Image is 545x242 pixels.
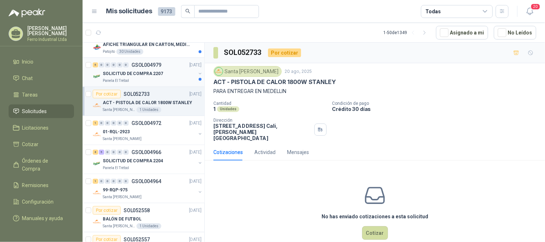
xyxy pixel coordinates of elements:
p: Santa [PERSON_NAME] [103,136,142,142]
span: Remisiones [22,181,49,189]
a: Órdenes de Compra [9,154,74,176]
button: Asignado a mi [436,26,488,39]
a: Licitaciones [9,121,74,135]
p: GSOL004966 [131,150,161,155]
button: No Leídos [494,26,536,39]
p: SOL052733 [124,92,150,97]
div: 0 [105,62,110,68]
p: BALÓN DE FUTBOL [103,216,142,223]
p: Panela El Trébol [103,78,129,84]
div: 5 [99,150,104,155]
a: Remisiones [9,178,74,192]
p: 99-RQP-975 [103,187,128,194]
div: 0 [99,121,104,126]
h3: No has enviado cotizaciones a esta solicitud [322,213,428,220]
div: Mensajes [287,148,309,156]
div: 0 [123,179,129,184]
p: PARA ENTREGAR EN MEDELLIN [213,87,536,95]
div: Cotizaciones [213,148,243,156]
div: 1 Unidades [137,223,161,229]
span: search [185,9,190,14]
div: 0 [117,179,123,184]
span: 9173 [158,7,175,16]
p: Ferro Industrial Ltda [27,37,74,42]
div: 0 [111,121,116,126]
div: 0 [111,179,116,184]
img: Company Logo [93,159,101,168]
p: [DATE] [189,178,202,185]
p: [DATE] [189,62,202,69]
a: Tareas [9,88,74,102]
p: [DATE] [189,120,202,127]
span: Manuales y ayuda [22,214,63,222]
div: 1 - 50 de 1349 [384,27,430,38]
a: Inicio [9,55,74,69]
div: 0 [105,179,110,184]
p: Panela El Trébol [103,165,129,171]
a: Cotizar [9,138,74,151]
div: 0 [111,62,116,68]
a: 8 5 0 0 0 0 GSOL004966[DATE] Company LogoSOLICITUD DE COMPRA 2204Panela El Trébol [93,148,203,171]
div: 30 Unidades [116,49,143,55]
p: GSOL004964 [131,179,161,184]
p: [DATE] [189,149,202,156]
p: 1 [213,106,216,112]
p: Condición de pago [332,101,542,106]
a: Configuración [9,195,74,209]
span: Chat [22,74,33,82]
p: Santa [PERSON_NAME] [103,223,135,229]
a: Por cotizarSOL052742[DATE] Company LogoAFICHE TRIANGULAR EN CARTON, MEDIDAS 30 CM X 45 CMPatojito... [83,29,204,58]
div: 1 [93,121,98,126]
img: Company Logo [215,68,223,75]
div: 0 [117,121,123,126]
p: [STREET_ADDRESS] Cali , [PERSON_NAME][GEOGRAPHIC_DATA] [213,123,311,141]
p: Patojito [103,49,115,55]
button: Cotizar [362,226,388,240]
h3: SOL052733 [224,47,262,58]
a: Solicitudes [9,104,74,118]
img: Company Logo [93,189,101,197]
div: 0 [117,62,123,68]
div: 1 Unidades [137,107,161,113]
img: Company Logo [93,101,101,110]
p: Crédito 30 días [332,106,542,112]
div: 0 [99,179,104,184]
p: SOL052557 [124,237,150,242]
p: Cantidad [213,101,327,106]
div: Unidades [217,106,239,112]
div: Por cotizar [268,48,301,57]
a: Manuales y ayuda [9,211,74,225]
div: Por cotizar [93,206,121,215]
div: Santa [PERSON_NAME] [213,66,282,77]
div: 0 [105,121,110,126]
p: [DATE] [189,91,202,98]
span: Tareas [22,91,38,99]
button: 20 [523,5,536,18]
a: Por cotizarSOL052558[DATE] Company LogoBALÓN DE FUTBOLSanta [PERSON_NAME]1 Unidades [83,203,204,232]
img: Company Logo [93,43,101,52]
img: Logo peakr [9,9,45,17]
div: Todas [426,8,441,15]
div: 0 [117,150,123,155]
p: 01-RQL-2923 [103,129,130,135]
p: ACT - PISTOLA DE CALOR 1800W STANLEY [103,99,192,106]
span: Cotizar [22,140,39,148]
p: GSOL004972 [131,121,161,126]
div: 0 [123,150,129,155]
p: GSOL004979 [131,62,161,68]
div: 0 [123,121,129,126]
span: Configuración [22,198,54,206]
img: Company Logo [93,218,101,226]
img: Company Logo [93,130,101,139]
span: 20 [531,3,541,10]
p: Dirección [213,118,311,123]
p: SOL052558 [124,208,150,213]
p: ACT - PISTOLA DE CALOR 1800W STANLEY [213,78,336,86]
p: Santa [PERSON_NAME] [103,107,135,113]
span: Solicitudes [22,107,47,115]
div: 0 [123,62,129,68]
p: SOLICITUD DE COMPRA 2207 [103,70,163,77]
a: 1 0 0 0 0 0 GSOL004964[DATE] Company Logo99-RQP-975Santa [PERSON_NAME] [93,177,203,200]
img: Company Logo [93,72,101,81]
span: Órdenes de Compra [22,157,67,173]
